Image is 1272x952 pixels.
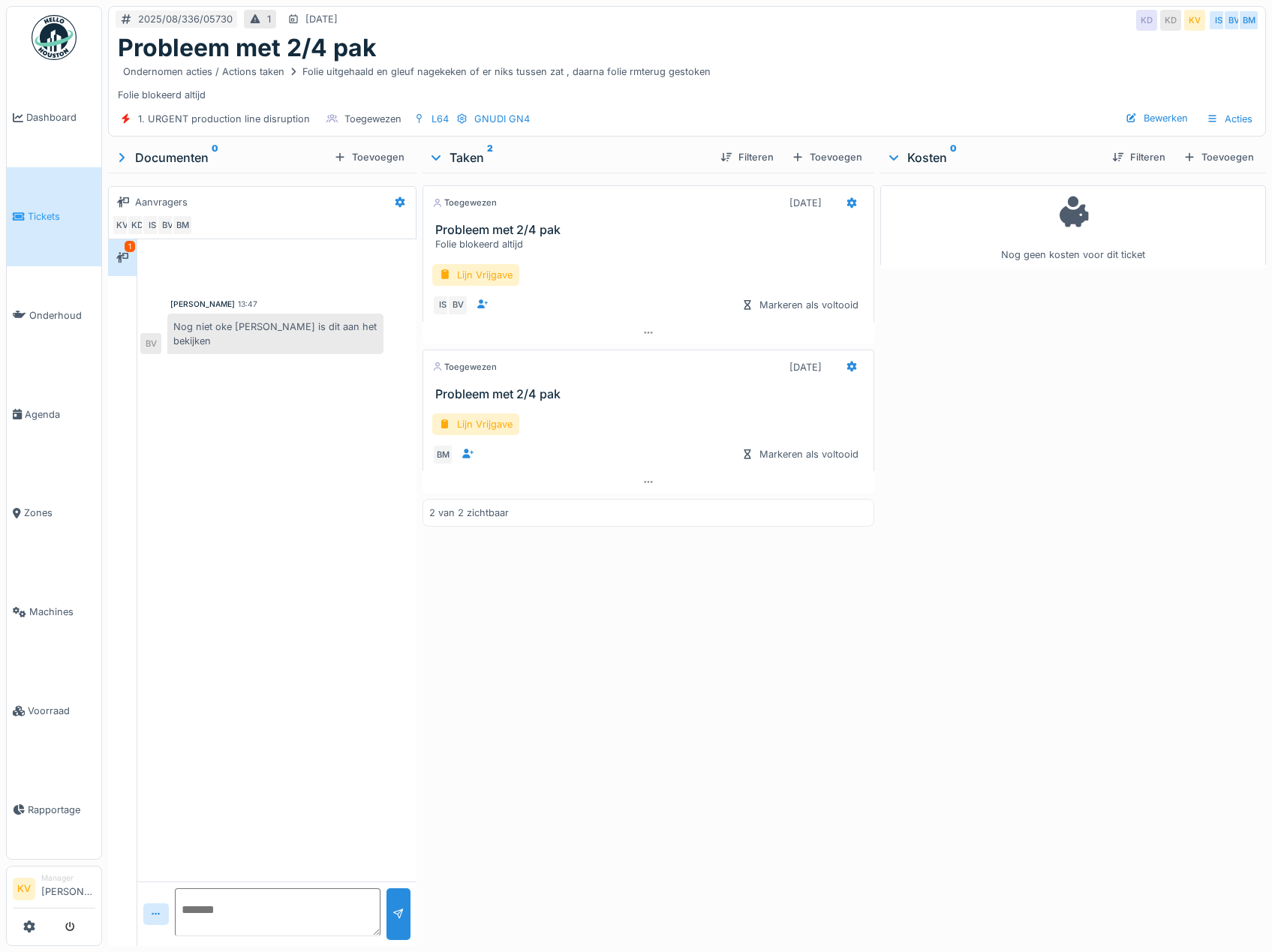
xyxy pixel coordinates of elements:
a: Onderhoud [7,266,101,365]
span: Machines [29,605,95,619]
div: 13:47 [238,299,257,310]
div: Filteren [714,147,780,167]
div: Nog niet oke [PERSON_NAME] is dit aan het bekijken [167,314,383,354]
div: Folie blokeerd altijd [435,237,867,251]
div: Toevoegen [1177,147,1260,167]
a: Voorraad [7,662,101,761]
div: KD [127,215,148,236]
a: KV Manager[PERSON_NAME] [13,872,95,908]
div: BM [1238,10,1259,31]
div: Toevoegen [786,147,868,167]
div: Bewerken [1120,108,1194,128]
div: IS [142,215,163,236]
div: Toevoegen [328,147,410,167]
li: [PERSON_NAME] [41,872,95,905]
div: Kosten [886,149,1100,167]
div: KD [1160,10,1181,31]
div: L64 [432,112,449,126]
sup: 0 [950,149,957,167]
div: [DATE] [789,196,822,210]
div: Toegewezen [344,112,401,126]
span: Dashboard [26,110,95,125]
sup: 2 [487,149,493,167]
span: Agenda [25,407,95,422]
img: Badge_color-CXgf-gQk.svg [32,15,77,60]
div: BV [140,333,161,354]
div: Taken [429,149,708,167]
div: Documenten [114,149,328,167]
div: BV [1223,10,1244,31]
div: [DATE] [789,360,822,374]
a: Machines [7,563,101,662]
div: IS [432,295,453,316]
div: Manager [41,872,95,884]
h3: Probleem met 2/4 pak [435,387,867,401]
div: Toegewezen [432,361,497,374]
div: [DATE] [305,12,338,26]
div: GNUDI GN4 [474,112,530,126]
span: Voorraad [28,704,95,718]
div: 1 [125,241,135,252]
div: Filteren [1106,147,1171,167]
div: Nog geen kosten voor dit ticket [890,192,1256,262]
div: BM [432,444,453,465]
div: 2 van 2 zichtbaar [429,506,509,520]
h3: Probleem met 2/4 pak [435,223,867,237]
a: Agenda [7,365,101,464]
a: Rapportage [7,760,101,859]
div: Lijn Vrijgave [432,413,519,435]
div: KV [112,215,133,236]
h1: Probleem met 2/4 pak [118,34,377,62]
li: KV [13,878,35,900]
span: Rapportage [28,803,95,817]
div: Aanvragers [135,195,188,209]
div: Acties [1200,108,1259,130]
div: Markeren als voltooid [735,444,865,464]
div: 2025/08/336/05730 [138,12,233,26]
div: 1 [267,12,271,26]
div: Toegewezen [432,197,497,209]
div: Lijn Vrijgave [432,264,519,286]
div: 1. URGENT production line disruption [138,112,310,126]
a: Zones [7,464,101,563]
div: IS [1208,10,1229,31]
span: Tickets [28,209,95,224]
div: BV [447,295,468,316]
span: Onderhoud [29,308,95,323]
div: Folie blokeerd altijd [118,62,1256,101]
div: Markeren als voltooid [735,295,865,315]
div: BV [157,215,178,236]
a: Tickets [7,167,101,266]
div: Ondernomen acties / Actions taken Folie uitgehaald en gleuf nagekeken of er niks tussen zat , daa... [123,65,711,79]
a: Dashboard [7,68,101,167]
div: KD [1136,10,1157,31]
sup: 0 [212,149,218,167]
span: Zones [24,506,95,520]
div: BM [172,215,193,236]
div: [PERSON_NAME] [170,299,235,310]
div: KV [1184,10,1205,31]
